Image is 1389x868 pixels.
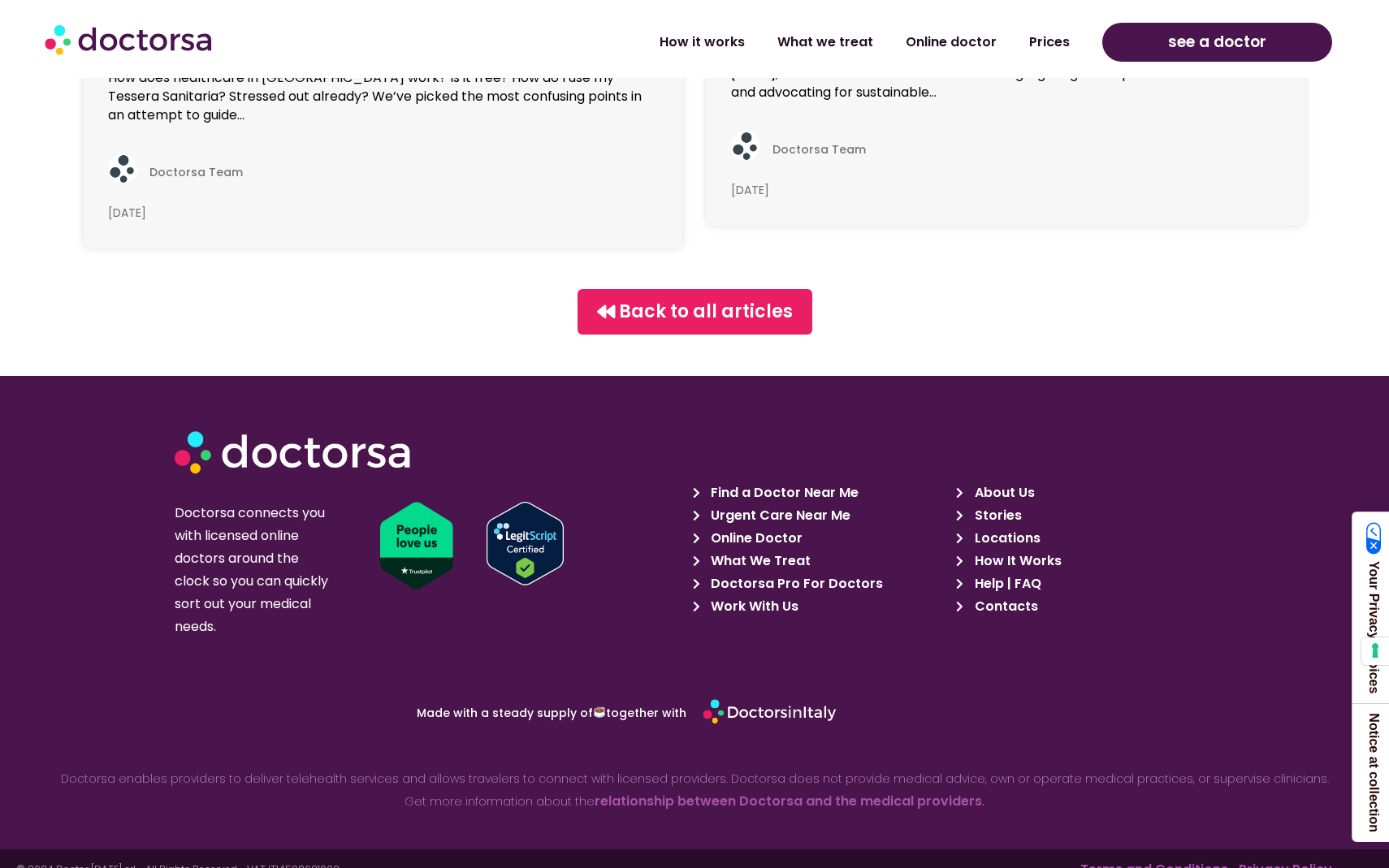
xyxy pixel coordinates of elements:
a: Verify LegitScript Approval for www.doctorsa.com [487,502,703,585]
span: About Us [971,482,1035,504]
a: Stories [956,504,1210,527]
p: How does healthcare in [GEOGRAPHIC_DATA] work? Is it free? How do I use my Tessera Sanitaria? Str... [108,68,658,124]
a: Urgent Care Near Me [693,504,947,527]
span: Back to all articles [619,299,793,325]
a: How it works [643,24,761,61]
img: Verify Approval for www.doctorsa.com [487,502,564,585]
strong: . [982,793,984,810]
a: Help | FAQ [956,572,1210,595]
a: About Us [956,482,1210,504]
span: [DATE] [731,179,769,201]
a: Online Doctor [693,527,947,550]
a: Back to all articles [578,289,812,335]
nav: Menu [362,24,1086,61]
span: [DATE] [108,201,146,224]
button: Your consent preferences for tracking technologies [1361,637,1389,665]
span: How It Works [971,550,1062,572]
span: Urgent Care Near Me [707,504,850,527]
h5: Doctorsa Team [149,159,658,185]
span: Online Doctor [707,527,803,550]
span: Doctorsa Pro For Doctors [707,572,883,595]
a: Contacts [956,595,1210,618]
a: Find a Doctor Near Me [693,482,947,504]
span: Help | FAQ [971,572,1041,595]
a: Online doctor [889,24,1013,61]
span: What We Treat [707,550,811,572]
span: Stories [971,504,1022,527]
p: Doctorsa connects you with licensed online doctors around the clock so you can quickly sort out y... [175,502,335,638]
img: California Consumer Privacy Act (CCPA) Opt-Out Icon [1366,522,1382,555]
span: Contacts [971,595,1038,618]
span: see a doctor [1168,29,1266,55]
span: Find a Doctor Near Me [707,482,859,504]
a: Doctorsa Pro For Doctors [693,572,947,595]
a: How It Works [956,550,1210,572]
a: relationship between Doctorsa and the medical providers [595,792,982,810]
a: see a doctor [1102,23,1332,62]
a: Locations [956,527,1210,550]
p: Doctorsa enables providers to deliver telehealth services and allows travelers to connect with li... [50,767,1340,813]
span: Locations [971,527,1041,550]
a: Prices [1013,24,1086,61]
p: Made with a steady supply of together with [257,706,686,719]
h5: Doctorsa Team [772,136,1281,162]
a: What We Treat [693,550,947,572]
a: What we treat [761,24,889,61]
span: Work With Us [707,595,798,618]
img: ☕ [594,706,605,718]
a: Work With Us [693,595,947,618]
